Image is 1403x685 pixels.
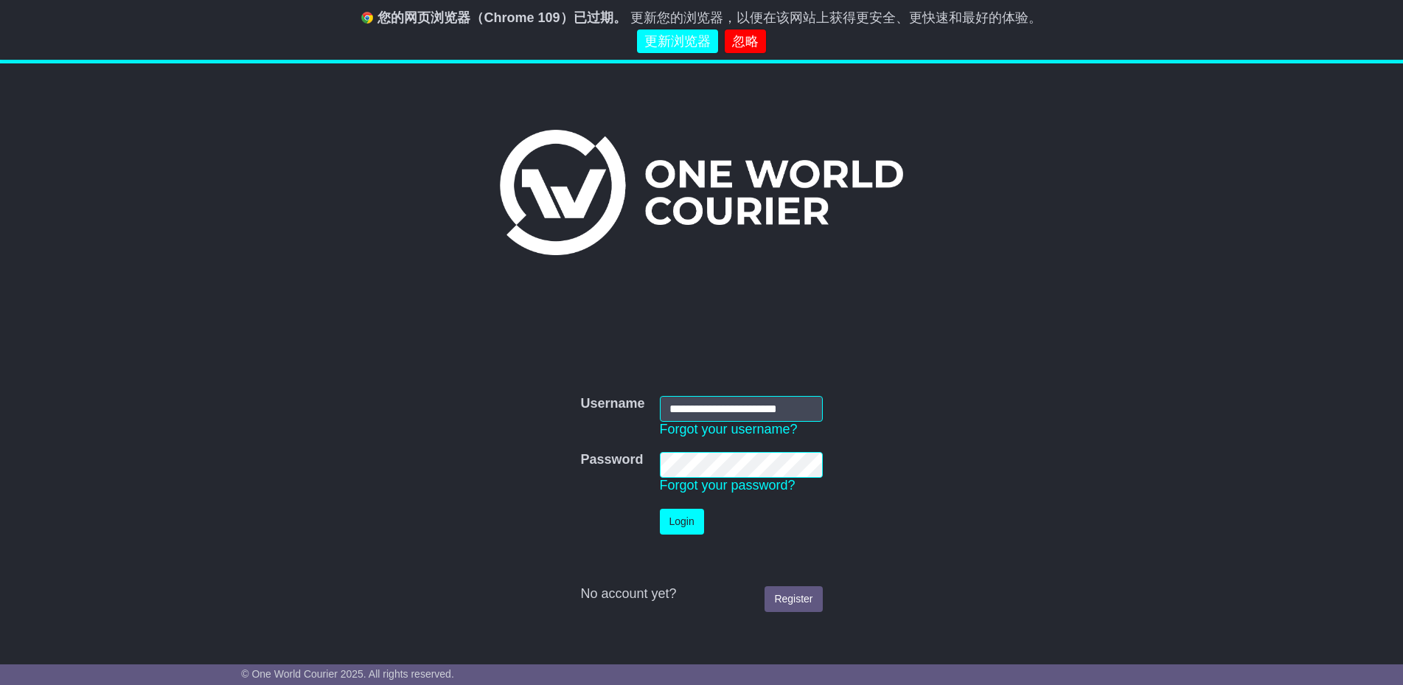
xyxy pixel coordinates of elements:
[241,668,454,680] span: © One World Courier 2025. All rights reserved.
[637,29,718,54] a: 更新浏览器
[377,10,626,25] b: 您的网页浏览器（Chrome 109）已过期。
[765,586,822,612] a: Register
[580,586,822,602] div: No account yet?
[580,452,643,468] label: Password
[725,29,766,54] a: 忽略
[660,509,704,535] button: Login
[500,130,902,255] img: One World
[660,478,796,493] a: Forgot your password?
[580,396,644,412] label: Username
[630,10,1042,25] span: 更新您的浏览器，以便在该网站上获得更安全、更快速和最好的体验。
[660,422,798,437] a: Forgot your username?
